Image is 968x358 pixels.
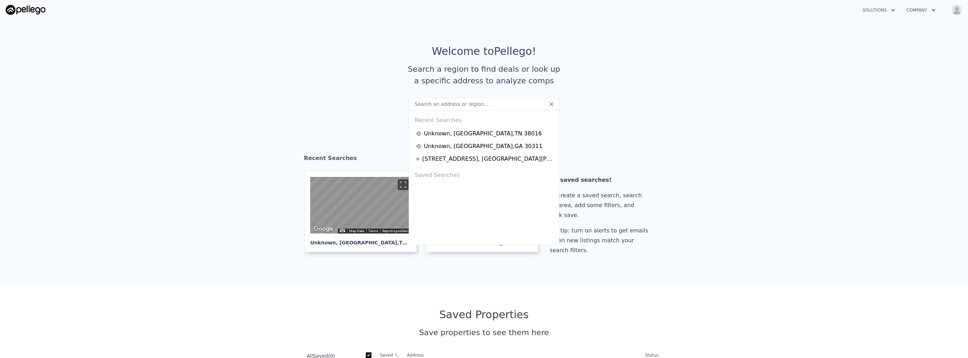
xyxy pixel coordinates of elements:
[901,4,941,17] button: Company
[412,165,556,182] div: Saved Searches
[951,4,962,15] img: avatar
[412,110,556,127] div: Recent Searches
[518,240,547,245] span: , GA 30311
[416,155,554,163] a: [STREET_ADDRESS], [GEOGRAPHIC_DATA][PERSON_NAME],FL 33841
[857,4,901,17] button: Solutions
[422,155,554,163] div: [STREET_ADDRESS] , [GEOGRAPHIC_DATA][PERSON_NAME] , FL 33841
[416,129,554,138] a: Unknown, [GEOGRAPHIC_DATA],TN 38016
[304,308,664,321] div: Saved Properties
[550,175,651,185] div: No saved searches!
[368,229,378,233] a: Terms
[304,148,664,171] div: Recent Searches
[432,45,536,58] div: Welcome to Pellego !
[424,142,542,151] div: Unknown , [GEOGRAPHIC_DATA] , GA 30311
[409,98,559,110] input: Search an address or region...
[310,177,411,234] div: Street View
[405,63,563,87] div: Search a region to find deals or look up a specific address to analyze comps
[310,234,411,246] div: Unknown , [GEOGRAPHIC_DATA]
[416,142,554,151] a: Unknown, [GEOGRAPHIC_DATA],GA 30311
[304,171,422,252] a: Map Unknown, [GEOGRAPHIC_DATA],TN 38016
[310,177,411,234] div: Map
[382,229,409,233] a: Report a problem
[349,229,364,234] button: Map Data
[304,327,664,338] div: Save properties to see them here
[312,224,335,234] a: Open this area in Google Maps (opens a new window)
[550,191,651,220] div: To create a saved search, search an area, add some filters, and click save.
[312,224,335,234] img: Google
[398,179,408,190] button: Toggle fullscreen view
[424,129,542,138] div: Unknown , [GEOGRAPHIC_DATA] , TN 38016
[397,240,425,245] span: , TN 38016
[340,229,345,232] button: Keyboard shortcuts
[6,5,45,15] img: Pellego
[550,226,651,255] div: Pro tip: turn on alerts to get emails when new listings match your search filters.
